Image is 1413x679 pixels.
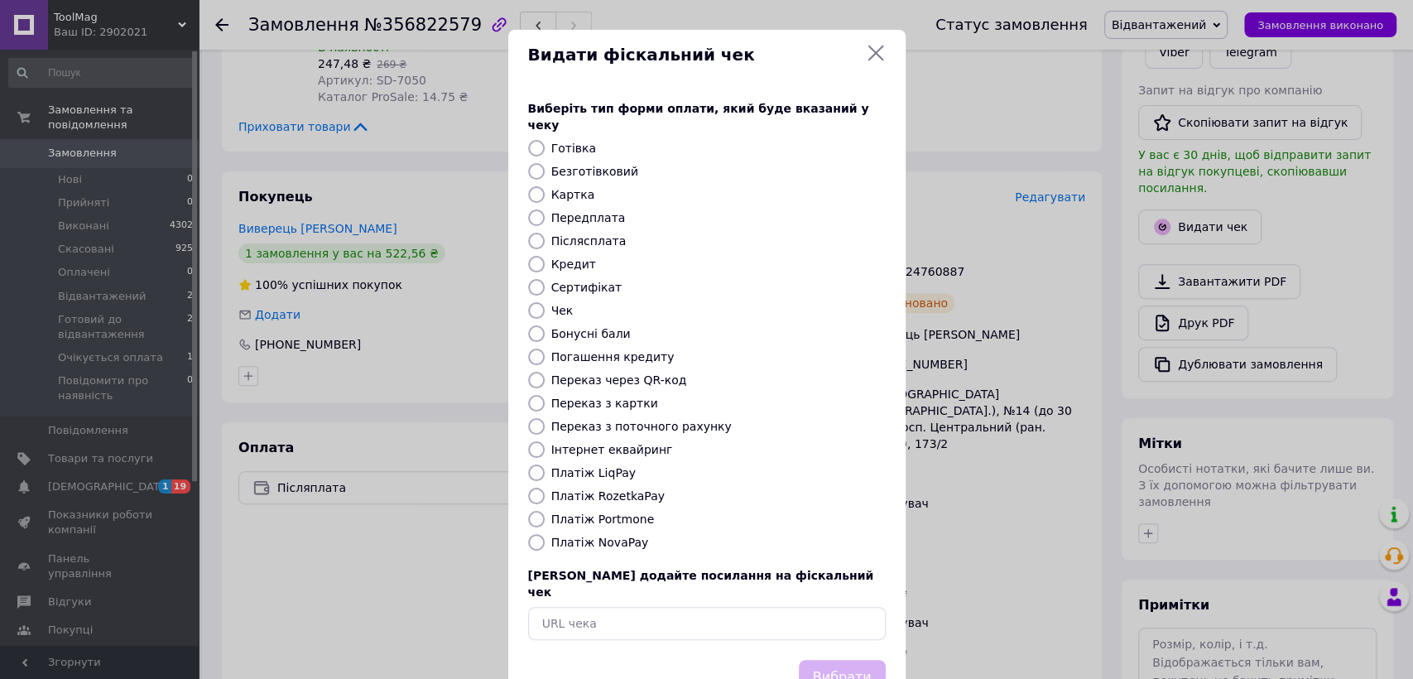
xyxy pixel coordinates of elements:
label: Бонусні бали [551,327,631,340]
label: Погашення кредиту [551,350,675,364]
label: Передплата [551,211,626,224]
label: Картка [551,188,595,201]
label: Інтернет еквайринг [551,443,673,456]
label: Переказ через QR-код [551,373,687,387]
label: Платіж Portmone [551,513,655,526]
label: Післясплата [551,234,627,248]
span: Виберіть тип форми оплати, який буде вказаний у чеку [528,102,869,132]
label: Платіж LiqPay [551,466,636,479]
label: Чек [551,304,574,317]
label: Переказ з картки [551,397,658,410]
label: Переказ з поточного рахунку [551,420,732,433]
label: Готівка [551,142,596,155]
label: Платіж RozetkaPay [551,489,665,503]
label: Кредит [551,258,596,271]
label: Платіж NovaPay [551,536,649,549]
input: URL чека [528,607,886,640]
label: Безготівковий [551,165,638,178]
span: Видати фіскальний чек [528,43,859,67]
label: Сертифікат [551,281,622,294]
span: [PERSON_NAME] додайте посилання на фіскальний чек [528,569,874,599]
